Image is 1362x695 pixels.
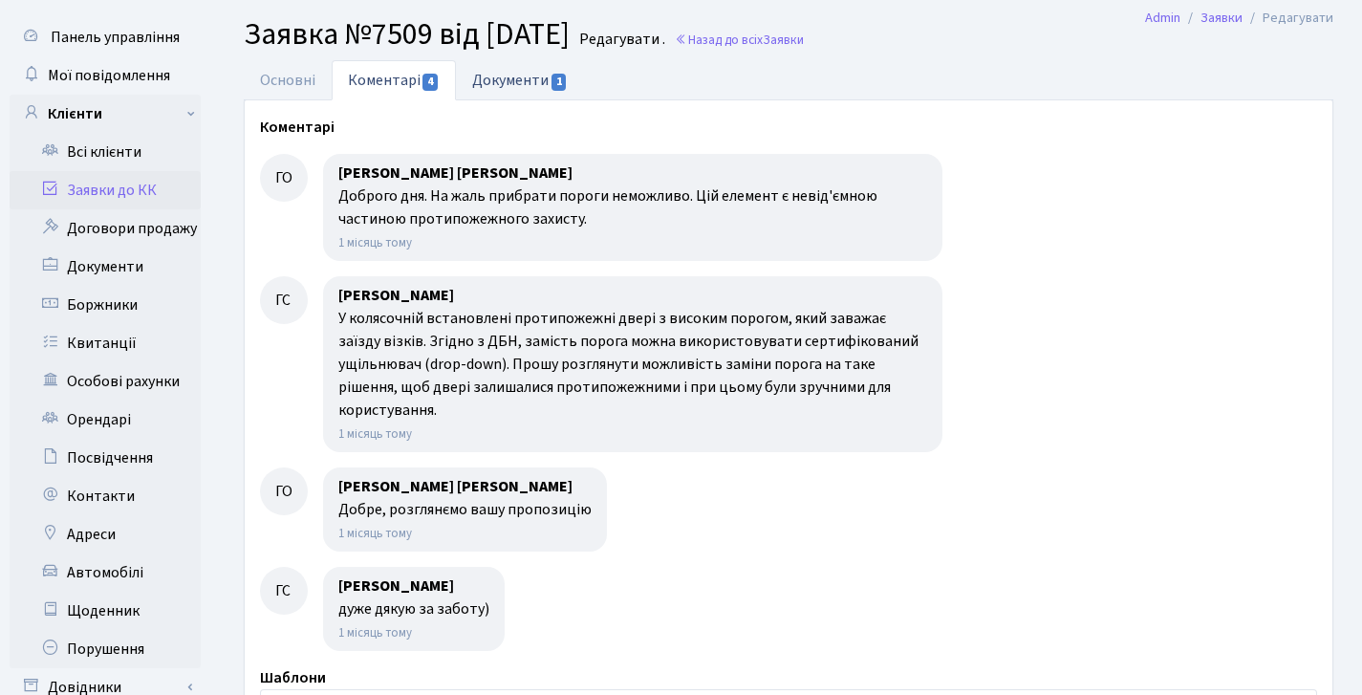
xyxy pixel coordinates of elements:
[10,324,201,362] a: Квитанції
[10,18,201,56] a: Панель управління
[260,276,308,324] div: ГС
[338,307,927,422] div: У колясочній встановлені протипожежні двері з високим порогом, який заважає заїзду візків. Згідно...
[244,12,570,56] span: Заявка №7509 від [DATE]
[338,525,412,542] small: 1 місяць тому
[338,185,927,230] div: Доброго дня. На жаль прибрати пороги неможливо. Цій елемент є невід'ємною частиною протипожежного...
[1243,8,1333,29] li: Редагувати
[10,248,201,286] a: Документи
[456,60,584,99] a: Документи
[10,56,201,95] a: Мої повідомлення
[551,74,567,91] span: 1
[51,27,180,48] span: Панель управління
[10,362,201,401] a: Особові рахунки
[332,60,456,100] a: Коментарі
[675,31,804,49] a: Назад до всіхЗаявки
[260,154,308,202] div: ГО
[10,133,201,171] a: Всі клієнти
[1145,8,1180,28] a: Admin
[763,31,804,49] span: Заявки
[10,401,201,439] a: Орендарі
[575,31,665,49] small: Редагувати .
[244,60,332,100] a: Основні
[48,65,170,86] span: Мої повідомлення
[10,515,201,554] a: Адреси
[338,624,412,641] small: 1 місяць тому
[338,575,489,597] div: [PERSON_NAME]
[260,567,308,615] div: ГС
[10,209,201,248] a: Договори продажу
[10,171,201,209] a: Заявки до КК
[1200,8,1243,28] a: Заявки
[338,234,412,251] small: 1 місяць тому
[338,498,592,521] div: Добре, розглянємо вашу пропозицію
[260,116,335,139] label: Коментарі
[260,467,308,515] div: ГО
[338,425,412,443] small: 1 місяць тому
[260,666,326,689] label: Шаблони
[338,475,592,498] div: [PERSON_NAME] [PERSON_NAME]
[10,286,201,324] a: Боржники
[338,284,927,307] div: [PERSON_NAME]
[10,630,201,668] a: Порушення
[10,439,201,477] a: Посвідчення
[10,592,201,630] a: Щоденник
[10,95,201,133] a: Клієнти
[15,15,1040,36] body: Rich Text Area. Press ALT-0 for help.
[10,477,201,515] a: Контакти
[10,554,201,592] a: Автомобілі
[422,74,438,91] span: 4
[338,162,927,185] div: [PERSON_NAME] [PERSON_NAME]
[338,597,489,620] div: дуже дякую за заботу)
